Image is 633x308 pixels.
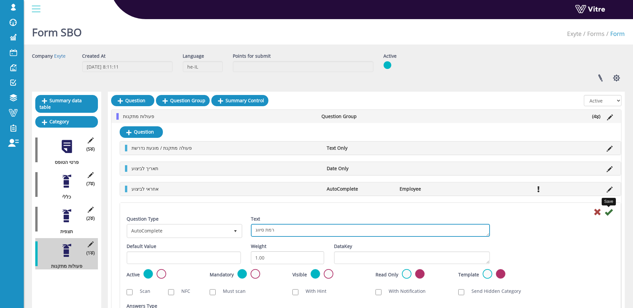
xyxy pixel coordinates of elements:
label: Active [127,271,140,278]
li: Form [605,30,625,38]
label: Must scan [216,288,246,294]
a: Question [111,95,154,106]
a: Exyte [54,53,66,59]
span: (5 ) [86,146,95,152]
label: Default Value [127,243,156,250]
input: Scan [127,289,133,295]
li: Text Only [323,145,397,151]
input: NFC [168,289,174,295]
span: אחראי לביצוע [132,186,159,192]
span: (7 ) [86,180,95,187]
div: Save [602,198,616,205]
div: כללי [35,194,93,200]
label: Send Hidden Category [465,288,521,294]
div: פעולות מתקנות [35,263,93,269]
a: Question Group [156,95,210,106]
label: Scan [133,288,150,294]
a: Summary data table [35,95,98,113]
a: Question [120,126,163,138]
label: With Notification [382,288,426,294]
span: פעולות מתקנות [123,113,154,119]
input: Send Hidden Category [458,289,464,295]
li: (4 ) [589,113,604,120]
label: Company [32,53,53,59]
input: Must scan [210,289,216,295]
label: Created At [82,53,105,59]
label: Weight [251,243,266,250]
li: Date Only [323,165,397,172]
label: Read Only [376,271,398,278]
span: תאריך לביצוע [132,165,158,171]
li: AutoComplete [323,186,397,192]
span: פעולה מתקנת / מונעת נדרשת [132,145,192,151]
a: Forms [587,30,605,38]
h1: Form SBO [32,16,82,45]
label: Visible [292,271,307,278]
li: Employee [396,186,469,192]
span: AutoComplete [128,225,229,237]
span: (1 ) [86,250,95,256]
label: Points for submit [233,53,271,59]
label: Template [458,271,479,278]
label: Text [251,216,260,222]
label: Active [383,53,397,59]
label: Language [183,53,204,59]
label: With Hint [299,288,326,294]
a: Exyte [567,30,582,38]
span: (2 ) [86,215,95,222]
div: תצפית [35,228,93,235]
label: DataKey [334,243,352,250]
input: With Hint [292,289,298,295]
span: select [229,225,241,237]
input: With Notification [376,289,381,295]
label: Mandatory [210,271,234,278]
li: Question Group [318,113,393,120]
a: Summary Control [211,95,268,106]
a: Category [35,116,98,127]
div: פרטי הטופס [35,159,93,166]
label: NFC [175,288,190,294]
img: yes [383,61,391,69]
label: Question Type [127,216,159,222]
textarea: עדיפות [251,224,490,237]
